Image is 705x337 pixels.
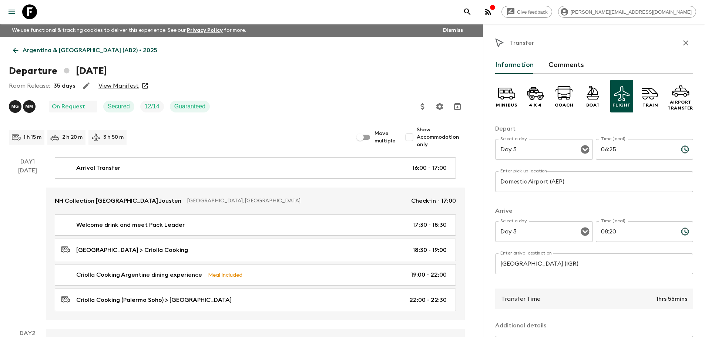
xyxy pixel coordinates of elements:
button: Choose time, selected time is 8:20 AM [678,224,692,239]
p: [GEOGRAPHIC_DATA], [GEOGRAPHIC_DATA] [187,197,405,205]
p: Argentina & [GEOGRAPHIC_DATA] (AB2) • 2025 [23,46,157,55]
p: Room Release: [9,81,50,90]
label: Time (local) [601,136,625,142]
div: Trip Fill [140,101,164,112]
p: Secured [108,102,130,111]
p: 19:00 - 22:00 [411,270,447,279]
p: Check-in - 17:00 [411,196,456,205]
p: 4 x 4 [529,102,542,108]
label: Enter pick up location [500,168,547,174]
a: View Manifest [98,82,139,90]
button: Information [495,56,534,74]
p: 1hrs 55mins [656,294,687,303]
button: Settings [432,99,447,114]
p: Transfer [510,38,534,47]
p: Transfer Time [501,294,540,303]
input: hh:mm [596,139,675,160]
button: Update Price, Early Bird Discount and Costs [415,99,430,114]
label: Enter arrival destination [500,250,552,256]
label: Select a day [500,136,527,142]
p: Boat [586,102,600,108]
p: 1 h 15 m [24,134,41,141]
button: Comments [548,56,584,74]
label: Time (local) [601,218,625,224]
a: [GEOGRAPHIC_DATA] > Criolla Cooking18:30 - 19:00 [55,239,456,261]
span: Give feedback [513,9,552,15]
div: Secured [103,101,134,112]
p: We use functional & tracking cookies to deliver this experience. See our for more. [9,24,249,37]
button: menu [4,4,19,19]
button: search adventures [460,4,475,19]
h1: Departure [DATE] [9,64,107,78]
p: 16:00 - 17:00 [412,164,447,172]
p: 22:00 - 22:30 [409,296,447,304]
p: Criolla Cooking Argentine dining experience [76,270,202,279]
a: Privacy Policy [187,28,223,33]
p: Depart [495,124,693,133]
p: 17:30 - 18:30 [413,220,447,229]
p: Flight [612,102,631,108]
span: Show Accommodation only [417,126,465,148]
p: Meal Included [208,271,242,279]
p: Guaranteed [174,102,206,111]
button: Archive (Completed, Cancelled or Unsynced Departures only) [450,99,465,114]
p: 2 h 20 m [62,134,83,141]
a: Arrival Transfer16:00 - 17:00 [55,157,456,179]
a: Criolla Cooking Argentine dining experienceMeal Included19:00 - 22:00 [55,264,456,286]
p: Train [642,102,658,108]
p: 3 h 50 m [103,134,124,141]
a: Give feedback [501,6,552,18]
a: Welcome drink and meet Pack Leader17:30 - 18:30 [55,214,456,236]
p: NH Collection [GEOGRAPHIC_DATA] Jousten [55,196,181,205]
label: Select a day [500,218,527,224]
p: M G [11,104,19,109]
p: Arrive [495,206,693,215]
p: Additional details [495,321,693,330]
a: Criolla Cooking (Palermo Soho) > [GEOGRAPHIC_DATA]22:00 - 22:30 [55,289,456,311]
p: 35 days [54,81,75,90]
button: Open [580,226,590,237]
p: Coach [555,102,574,108]
button: Choose time, selected time is 6:25 AM [678,142,692,157]
p: Day 1 [9,157,46,166]
p: M M [25,104,33,109]
p: [GEOGRAPHIC_DATA] > Criolla Cooking [76,246,188,255]
p: Criolla Cooking (Palermo Soho) > [GEOGRAPHIC_DATA] [76,296,232,304]
p: Arrival Transfer [76,164,120,172]
p: Welcome drink and meet Pack Leader [76,220,185,229]
button: MGMM [9,100,37,113]
button: Dismiss [441,25,465,36]
div: [PERSON_NAME][EMAIL_ADDRESS][DOMAIN_NAME] [558,6,696,18]
p: On Request [52,102,85,111]
span: [PERSON_NAME][EMAIL_ADDRESS][DOMAIN_NAME] [567,9,696,15]
span: Move multiple [375,130,396,145]
a: NH Collection [GEOGRAPHIC_DATA] Jousten[GEOGRAPHIC_DATA], [GEOGRAPHIC_DATA]Check-in - 17:00 [46,188,465,214]
button: Open [580,144,590,155]
p: 12 / 14 [145,102,160,111]
p: 18:30 - 19:00 [413,246,447,255]
div: [DATE] [18,166,37,320]
p: Minibus [496,102,517,108]
input: hh:mm [596,221,675,242]
p: Airport Transfer [668,99,693,111]
span: Marcella Granatiere, Matias Molina [9,102,37,108]
a: Argentina & [GEOGRAPHIC_DATA] (AB2) • 2025 [9,43,161,58]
